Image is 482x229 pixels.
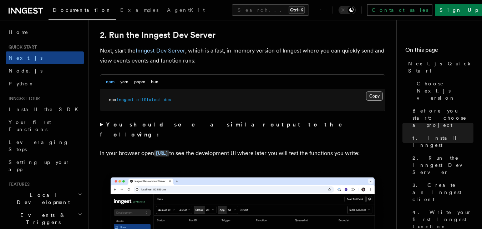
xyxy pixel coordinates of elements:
a: Documentation [49,2,116,20]
span: 3. Create an Inngest client [412,181,473,203]
a: Home [6,26,84,39]
span: Your first Functions [9,119,51,132]
span: Install the SDK [9,106,82,112]
p: Next, start the , which is a fast, in-memory version of Inngest where you can quickly send and vi... [100,46,385,66]
span: Python [9,81,35,86]
span: Examples [120,7,158,13]
h4: On this page [405,46,473,57]
span: Node.js [9,68,42,74]
kbd: Ctrl+K [289,6,305,14]
button: yarn [120,75,128,89]
span: Leveraging Steps [9,139,69,152]
a: AgentKit [163,2,209,19]
span: Local Development [6,191,78,206]
span: Documentation [53,7,112,13]
a: [URL] [154,150,169,156]
a: Choose Next.js version [414,77,473,104]
span: Events & Triggers [6,211,78,226]
a: Leveraging Steps [6,136,84,156]
span: Next.js [9,55,42,61]
a: Contact sales [367,4,432,16]
a: Next.js Quick Start [405,57,473,77]
button: npm [106,75,115,89]
button: bun [151,75,158,89]
button: Toggle dark mode [339,6,356,14]
span: npx [109,97,116,102]
a: Python [6,77,84,90]
span: Inngest tour [6,96,40,101]
button: pnpm [134,75,145,89]
a: Install the SDK [6,103,84,116]
span: Before you start: choose a project [412,107,473,129]
span: inngest-cli@latest [116,97,161,102]
span: Choose Next.js version [417,80,473,101]
a: Node.js [6,64,84,77]
summary: You should see a similar output to the following: [100,120,385,140]
a: Examples [116,2,163,19]
span: 2. Run the Inngest Dev Server [412,154,473,176]
button: Search...Ctrl+K [232,4,309,16]
span: Quick start [6,44,37,50]
a: Before you start: choose a project [410,104,473,131]
a: Inngest Dev Server [136,47,185,54]
button: Events & Triggers [6,209,84,229]
span: Setting up your app [9,159,70,172]
a: Your first Functions [6,116,84,136]
span: Next.js Quick Start [408,60,473,74]
span: 1. Install Inngest [412,134,473,149]
a: 2. Run the Inngest Dev Server [410,151,473,179]
span: Home [9,29,29,36]
span: AgentKit [167,7,205,13]
p: In your browser open to see the development UI where later you will test the functions you write: [100,148,385,159]
button: Copy [366,91,383,101]
a: Next.js [6,51,84,64]
a: 3. Create an Inngest client [410,179,473,206]
button: Local Development [6,189,84,209]
a: Setting up your app [6,156,84,176]
strong: You should see a similar output to the following: [100,121,352,138]
a: 2. Run the Inngest Dev Server [100,30,215,40]
span: Features [6,181,30,187]
a: 1. Install Inngest [410,131,473,151]
span: dev [164,97,171,102]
